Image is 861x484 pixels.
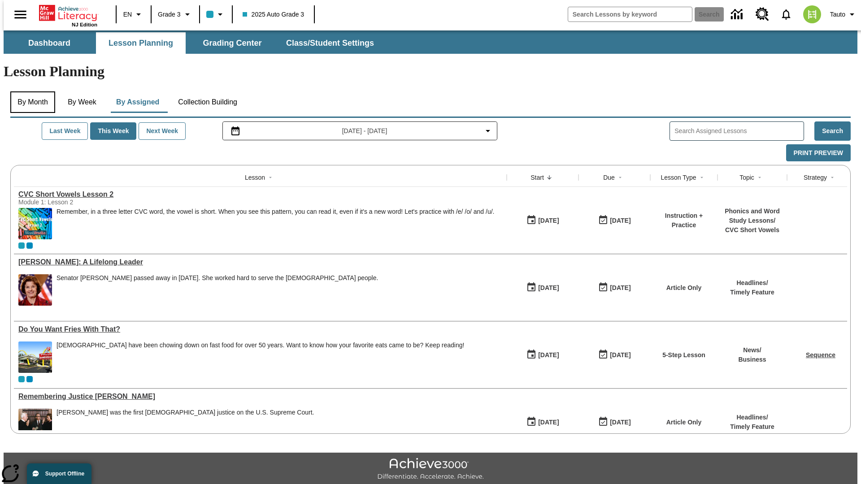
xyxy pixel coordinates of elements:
span: EN [123,10,132,19]
div: Topic [739,173,754,182]
div: [DATE] [610,350,631,361]
p: Headlines / [730,278,774,288]
div: [DEMOGRAPHIC_DATA] have been chowing down on fast food for over 50 years. Want to know how your f... [57,341,464,349]
button: Sort [827,172,838,183]
a: CVC Short Vowels Lesson 2, Lessons [18,190,502,199]
div: SubNavbar [4,32,382,54]
button: Profile/Settings [826,6,861,22]
p: CVC Short Vowels [722,225,783,235]
button: Grading Center [187,32,277,54]
input: search field [568,7,692,22]
button: Class color is light blue. Change class color [203,6,229,22]
button: By Week [60,91,104,113]
div: Lesson [245,173,265,182]
div: Module 1: Lesson 2 [18,199,153,206]
div: Start [531,173,544,182]
div: OL 2025 Auto Grade 4 [26,242,33,249]
button: Sort [696,172,707,183]
p: Article Only [666,283,702,293]
img: Achieve3000 Differentiate Accelerate Achieve [377,458,484,481]
div: [DATE] [538,417,559,428]
button: Select the date range menu item [226,125,494,136]
div: Americans have been chowing down on fast food for over 50 years. Want to know how your favorite e... [57,341,464,373]
button: 09/19/25: Last day the lesson can be accessed [595,346,634,363]
button: Next Week [139,122,186,140]
span: Support Offline [45,471,84,477]
button: Select a new avatar [798,3,826,26]
a: Resource Center, Will open in new tab [750,2,774,26]
svg: Collapse Date Range Filter [483,125,493,136]
div: Remembering Justice O'Connor [18,393,502,401]
div: [DATE] [538,215,559,226]
div: Home [39,3,97,27]
button: Search [814,121,851,141]
button: 09/19/25: First time the lesson was available [523,212,562,229]
button: By Assigned [109,91,166,113]
img: One of the first McDonald's stores, with the iconic red sign and golden arches. [18,341,52,373]
span: Grade 3 [158,10,181,19]
p: Instruction + Practice [655,211,713,230]
button: Last Week [42,122,88,140]
p: Timely Feature [730,288,774,297]
div: Current Class [18,376,25,382]
div: Current Class [18,242,25,249]
button: Collection Building [171,91,244,113]
p: Timely Feature [730,422,774,432]
div: Sandra Day O'Connor was the first female justice on the U.S. Supreme Court. [57,409,314,440]
p: Business [738,355,766,364]
button: Support Offline [27,463,91,484]
button: 09/19/25: First time the lesson was available [523,279,562,296]
div: Senator [PERSON_NAME] passed away in [DATE]. She worked hard to serve the [DEMOGRAPHIC_DATA] people. [57,274,378,282]
p: Remember, in a three letter CVC word, the vowel is short. When you see this pattern, you can read... [57,208,494,216]
a: Home [39,4,97,22]
div: Strategy [804,173,827,182]
button: Sort [615,172,626,183]
button: Sort [265,172,276,183]
div: Do You Want Fries With That? [18,325,502,333]
h1: Lesson Planning [4,63,857,80]
button: 09/19/25: Last day the lesson can be accessed [595,212,634,229]
span: NJ Edition [72,22,97,27]
button: Class/Student Settings [279,32,381,54]
p: Phonics and Word Study Lessons / [722,207,783,225]
div: [DATE] [610,282,631,294]
div: CVC Short Vowels Lesson 2 [18,190,502,199]
div: Senator Dianne Feinstein passed away in September 2023. She worked hard to serve the American peo... [57,274,378,306]
button: Lesson Planning [96,32,186,54]
a: Dianne Feinstein: A Lifelong Leader, Lessons [18,258,502,266]
div: Remember, in a three letter CVC word, the vowel is short. When you see this pattern, you can read... [57,208,494,239]
input: Search Assigned Lessons [674,125,804,138]
button: Print Preview [786,144,851,162]
a: Sequence [806,351,835,359]
img: Chief Justice Warren Burger, wearing a black robe, holds up his right hand and faces Sandra Day O... [18,409,52,440]
a: Notifications [774,3,798,26]
button: This Week [90,122,136,140]
span: Tauto [830,10,845,19]
div: OL 2025 Auto Grade 4 [26,376,33,382]
a: Remembering Justice O'Connor, Lessons [18,393,502,401]
button: 09/19/25: Last day the lesson can be accessed [595,414,634,431]
div: Due [603,173,615,182]
div: Lesson Type [661,173,696,182]
img: CVC Short Vowels Lesson 2. [18,208,52,239]
button: Grade: Grade 3, Select a grade [154,6,196,22]
a: Do You Want Fries With That?, Lessons [18,325,502,333]
p: Headlines / [730,413,774,422]
a: Data Center [726,2,750,27]
button: 09/19/25: Last day the lesson can be accessed [595,279,634,296]
div: [DATE] [538,282,559,294]
img: avatar image [803,5,821,23]
div: SubNavbar [4,30,857,54]
div: [DATE] [610,215,631,226]
button: Open side menu [7,1,34,28]
button: Dashboard [4,32,94,54]
button: By Month [10,91,55,113]
div: [DATE] [538,350,559,361]
p: 5-Step Lesson [662,350,705,360]
div: Dianne Feinstein: A Lifelong Leader [18,258,502,266]
button: Sort [754,172,765,183]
